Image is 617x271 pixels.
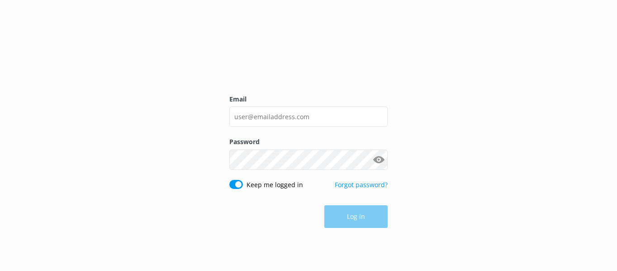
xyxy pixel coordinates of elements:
a: Forgot password? [335,180,388,189]
button: Show password [370,150,388,169]
input: user@emailaddress.com [229,106,388,127]
label: Keep me logged in [247,180,303,190]
label: Email [229,94,388,104]
label: Password [229,137,388,147]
